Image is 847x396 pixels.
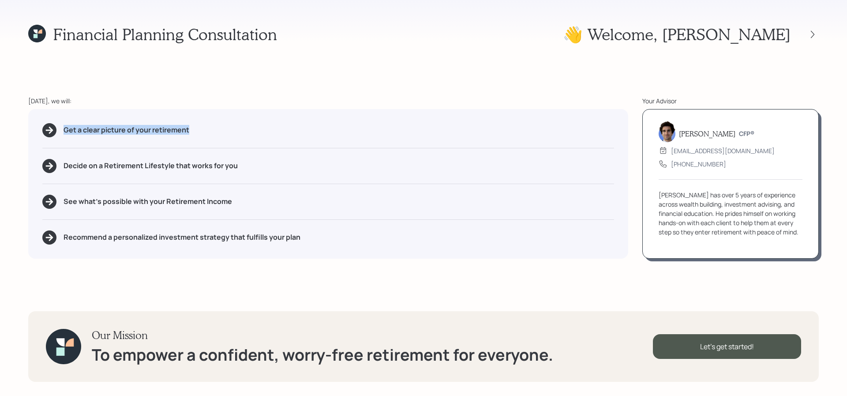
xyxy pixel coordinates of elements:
h5: Recommend a personalized investment strategy that fulfills your plan [64,233,300,241]
h6: CFP® [739,130,754,138]
div: [PHONE_NUMBER] [671,159,726,169]
h1: To empower a confident, worry-free retirement for everyone. [92,345,553,364]
div: [EMAIL_ADDRESS][DOMAIN_NAME] [671,146,775,155]
h5: Get a clear picture of your retirement [64,126,189,134]
h5: See what's possible with your Retirement Income [64,197,232,206]
div: [PERSON_NAME] has over 5 years of experience across wealth building, investment advising, and fin... [659,190,802,237]
h1: 👋 Welcome , [PERSON_NAME] [563,25,791,44]
h1: Financial Planning Consultation [53,25,277,44]
h5: [PERSON_NAME] [679,129,735,138]
h5: Decide on a Retirement Lifestyle that works for you [64,162,238,170]
div: Your Advisor [642,96,819,106]
h3: Our Mission [92,329,553,342]
div: Let's get started! [653,334,801,359]
img: harrison-schaefer-headshot-2.png [659,121,675,142]
div: [DATE], we will: [28,96,628,106]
